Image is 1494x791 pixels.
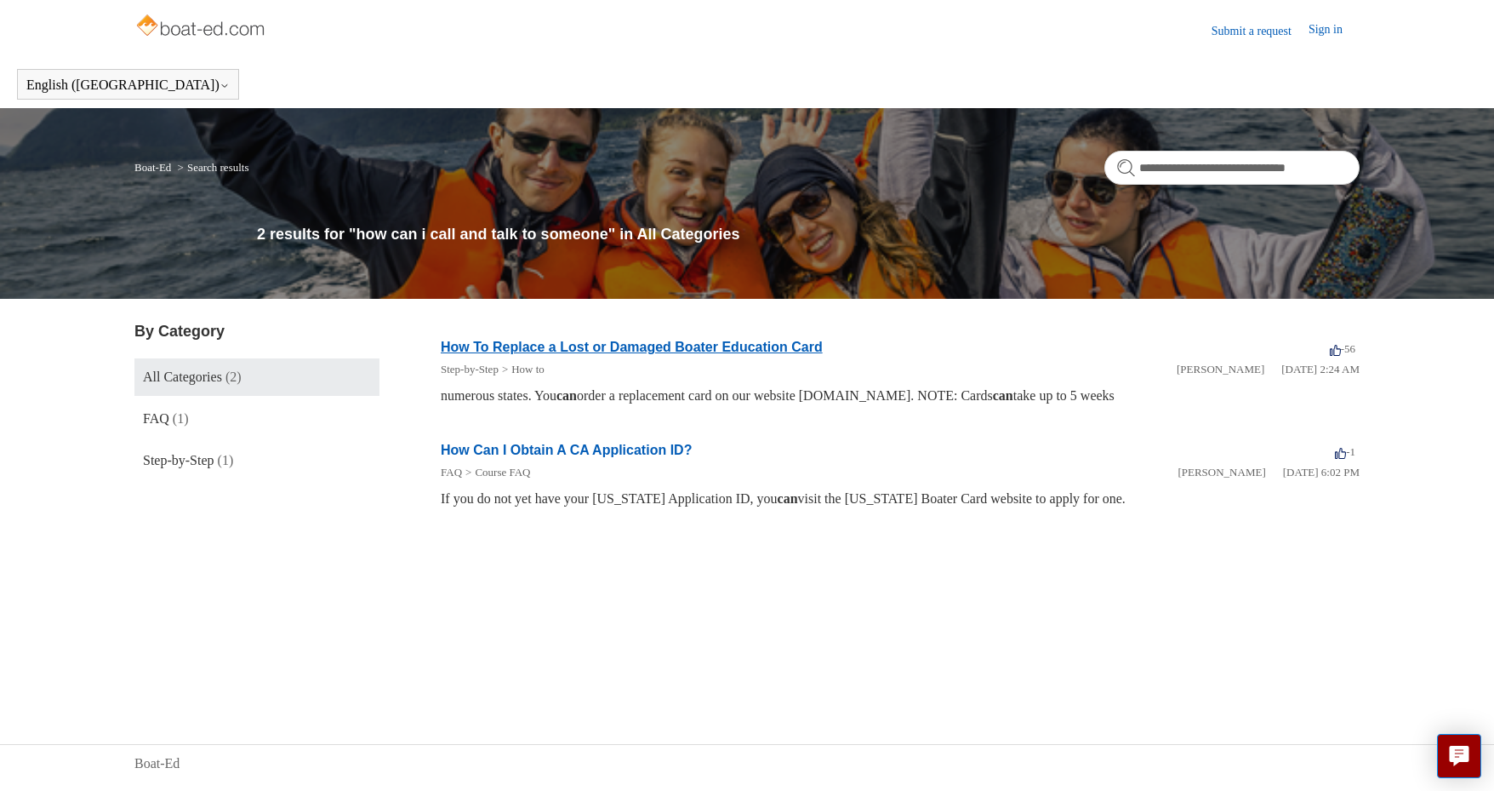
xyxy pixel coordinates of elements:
li: [PERSON_NAME] [1177,361,1264,378]
a: Step-by-Step [441,363,499,375]
a: Submit a request [1212,22,1309,40]
li: Search results [174,161,249,174]
h3: By Category [134,320,379,343]
a: All Categories (2) [134,358,379,396]
a: Sign in [1309,20,1360,41]
img: Boat-Ed Help Center home page [134,10,270,44]
span: -1 [1335,445,1355,458]
span: (2) [225,370,242,384]
button: Live chat [1437,734,1481,778]
a: How Can I Obtain A CA Application ID? [441,443,692,457]
li: How to [499,361,545,378]
a: Boat-Ed [134,161,171,174]
li: Boat-Ed [134,161,174,174]
li: Step-by-Step [441,361,499,378]
a: Course FAQ [475,466,530,479]
em: can [993,388,1013,403]
a: FAQ (1) [134,400,379,438]
a: Boat-Ed [134,754,180,774]
span: All Categories [143,370,222,384]
span: (1) [218,453,234,467]
input: Search [1104,151,1360,185]
li: [PERSON_NAME] [1178,464,1265,481]
time: 03/11/2022, 02:24 [1281,363,1360,375]
em: can [556,388,577,403]
div: If you do not yet have your [US_STATE] Application ID, you visit the [US_STATE] Boater Card websi... [441,489,1360,509]
div: numerous states. You order a replacement card on our website [DOMAIN_NAME]. NOTE: Cards take up t... [441,386,1360,406]
span: Step-by-Step [143,453,214,467]
time: 01/05/2024, 18:02 [1283,466,1360,479]
li: Course FAQ [462,464,530,481]
span: -56 [1330,342,1355,355]
span: (1) [173,411,189,426]
a: How To Replace a Lost or Damaged Boater Education Card [441,340,823,354]
li: FAQ [441,464,462,481]
span: FAQ [143,411,169,426]
a: How to [511,363,545,375]
button: English ([GEOGRAPHIC_DATA]) [26,77,230,93]
h1: 2 results for "how can i call and talk to someone" in All Categories [257,223,1360,246]
em: can [778,491,798,506]
a: Step-by-Step (1) [134,442,379,479]
a: FAQ [441,466,462,479]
